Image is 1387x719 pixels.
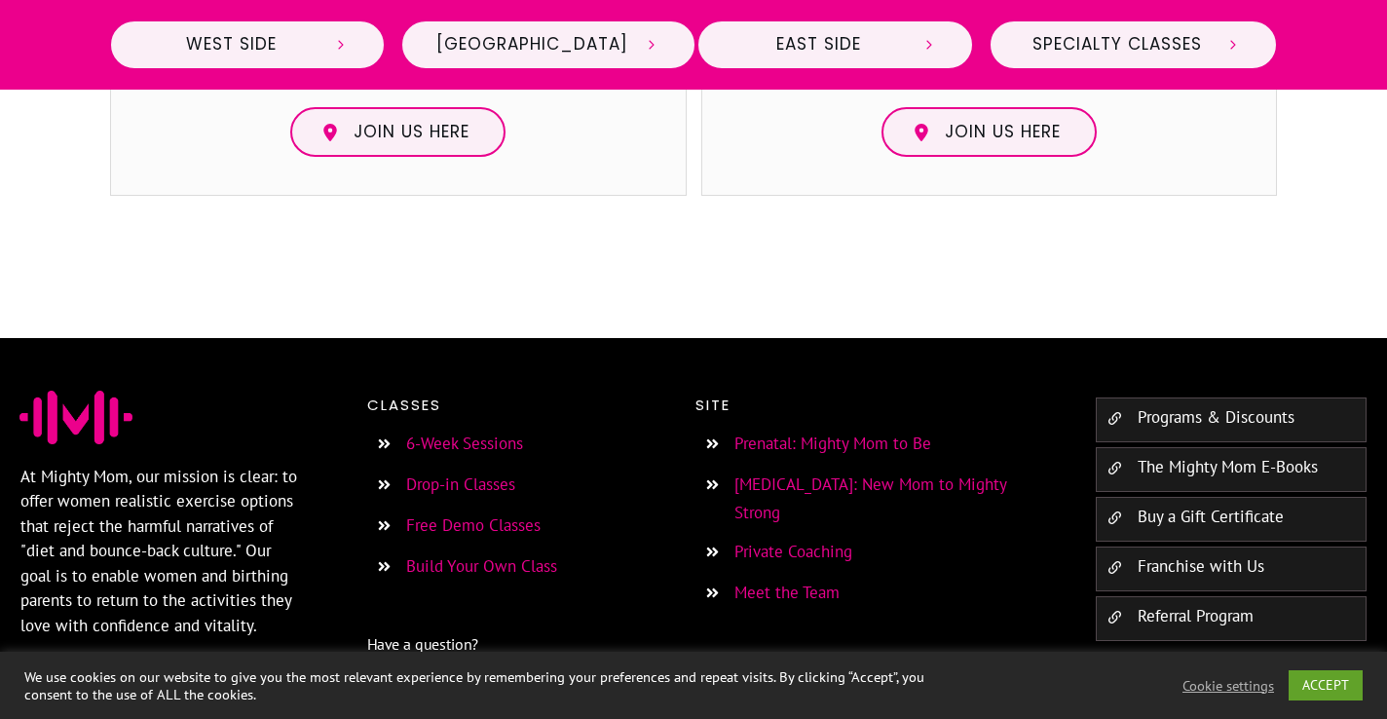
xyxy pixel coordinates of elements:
a: Meet the Team [734,582,840,603]
a: [GEOGRAPHIC_DATA] [400,19,696,70]
a: ACCEPT [1289,670,1363,700]
p: Site [695,393,1055,418]
a: Programs & Discounts [1138,406,1294,428]
div: We use cookies on our website to give you the most relevant experience by remembering your prefer... [24,668,961,703]
a: Free Demo Classes [406,514,541,536]
span: East Side [732,34,906,56]
a: Cookie settings [1182,677,1274,695]
a: West Side [109,19,386,70]
p: At Mighty Mom, our mission is clear: to offer women realistic exercise options that reject the ha... [20,465,297,639]
span: West Side [145,34,318,56]
a: Referral Program [1138,605,1254,626]
a: The Mighty Mom E-Books [1138,456,1318,477]
span: Specialty Classes [1025,34,1210,56]
a: Specialty Classes [989,19,1278,70]
a: Buy a Gift Certificate [1138,506,1284,527]
a: East Side [696,19,974,70]
span: Join us here [354,122,469,143]
span: Join us here [945,122,1061,143]
a: 6-Week Sessions [406,433,523,454]
a: [MEDICAL_DATA]: New Mom to Mighty Strong [734,473,1006,524]
img: Favicon Jessica Sennet Mighty Mom Prenatal Postpartum Mom & Baby Fitness Programs Toronto Ontario... [19,391,132,443]
span: [GEOGRAPHIC_DATA] [436,34,628,56]
a: Prenatal: Mighty Mom to Be [734,433,931,454]
a: Join us here [290,107,506,158]
a: Join us here [881,107,1097,158]
a: Franchise with Us [1138,555,1264,577]
p: Classes [367,393,679,418]
a: Drop-in Classes [406,473,515,495]
a: Build Your Own Class [406,555,557,577]
span: Have a question? [367,634,478,654]
a: Private Coaching [734,541,852,562]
